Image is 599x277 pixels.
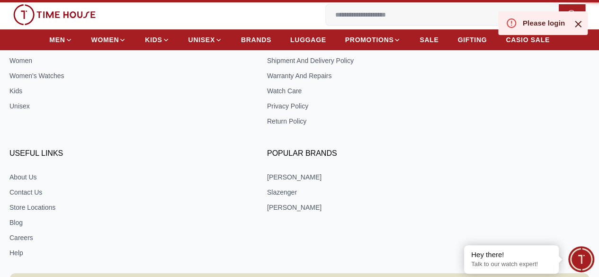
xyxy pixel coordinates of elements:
a: Slazenger [267,188,504,197]
a: Watch Care [267,86,504,96]
a: Unisex [9,101,246,111]
a: WOMEN [91,31,126,48]
a: SALE [420,31,438,48]
a: About Us [9,172,246,182]
span: LUGGAGE [290,35,326,45]
p: Talk to our watch expert! [471,260,552,268]
span: UNISEX [188,35,215,45]
a: Return Policy [267,116,504,126]
span: SALE [420,35,438,45]
a: BRANDS [241,31,271,48]
img: ... [13,4,96,25]
a: [PERSON_NAME] [267,203,504,212]
a: Privacy Policy [267,101,504,111]
a: Careers [9,233,246,242]
h3: USEFUL LINKS [9,147,246,161]
span: WOMEN [91,35,119,45]
a: UNISEX [188,31,222,48]
a: Blog [9,218,246,227]
a: MEN [49,31,72,48]
a: Women's Watches [9,71,246,80]
span: KIDS [145,35,162,45]
div: Chat Widget [568,246,594,272]
a: Warranty And Repairs [267,71,504,80]
a: Women [9,56,246,65]
a: GIFTING [457,31,487,48]
a: Shipment And Delivery Policy [267,56,504,65]
span: GIFTING [457,35,487,45]
a: Contact Us [9,188,246,197]
div: Please login [523,18,565,28]
span: PROMOTIONS [345,35,394,45]
div: Hey there! [471,250,552,259]
a: Store Locations [9,203,246,212]
span: MEN [49,35,65,45]
span: BRANDS [241,35,271,45]
a: CASIO SALE [506,31,550,48]
a: Kids [9,86,246,96]
h3: Popular Brands [267,147,504,161]
a: [PERSON_NAME] [267,172,504,182]
a: Help [9,248,246,258]
a: PROMOTIONS [345,31,401,48]
span: CASIO SALE [506,35,550,45]
a: KIDS [145,31,169,48]
a: LUGGAGE [290,31,326,48]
